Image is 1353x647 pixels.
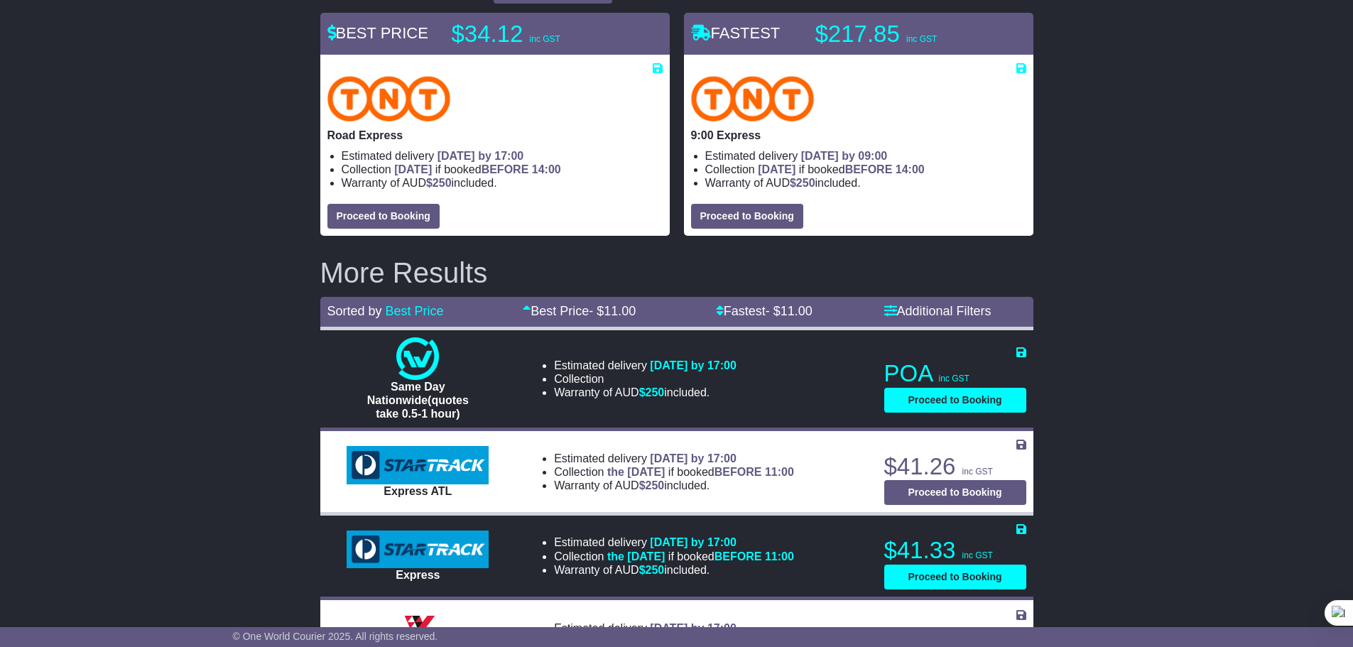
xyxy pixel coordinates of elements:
img: StarTrack: Express [347,531,489,569]
li: Warranty of AUD included. [554,563,794,577]
a: Best Price [386,304,444,318]
span: 14:00 [532,163,561,175]
span: [DATE] by 17:00 [438,150,524,162]
li: Collection [554,372,737,386]
span: inc GST [530,34,560,44]
button: Proceed to Booking [327,204,440,229]
li: Estimated delivery [554,452,794,465]
img: One World Courier: Same Day Nationwide(quotes take 0.5-1 hour) [396,337,439,380]
span: BEFORE [714,466,762,478]
span: $ [639,386,665,398]
span: [DATE] by 17:00 [650,452,737,464]
span: the [DATE] [607,550,665,562]
span: $ [426,177,452,189]
li: Warranty of AUD included. [554,479,794,492]
span: the [DATE] [607,466,665,478]
p: $217.85 [815,20,993,48]
span: inc GST [906,34,937,44]
span: 250 [646,386,665,398]
img: TNT Domestic: Road Express [327,76,451,121]
li: Estimated delivery [554,359,737,372]
span: if booked [394,163,560,175]
span: Same Day Nationwide(quotes take 0.5-1 hour) [367,381,469,420]
li: Collection [554,550,794,563]
span: $ [639,479,665,491]
span: 11:00 [765,550,794,562]
a: Additional Filters [884,304,991,318]
img: TNT Domestic: 9:00 Express [691,76,815,121]
li: Warranty of AUD included. [342,176,663,190]
span: [DATE] by 09:00 [801,150,888,162]
h2: More Results [320,257,1033,288]
span: 14:00 [896,163,925,175]
span: [DATE] by 17:00 [650,622,737,634]
span: 250 [796,177,815,189]
span: [DATE] [394,163,432,175]
p: POA [884,359,1026,388]
span: Express ATL [384,485,452,497]
li: Warranty of AUD included. [705,176,1026,190]
li: Estimated delivery [554,535,794,549]
button: Proceed to Booking [691,204,803,229]
span: BEFORE [845,163,893,175]
li: Estimated delivery [342,149,663,163]
button: Proceed to Booking [884,480,1026,505]
span: [DATE] by 17:00 [650,359,737,371]
span: BEST PRICE [327,24,428,42]
a: Fastest- $11.00 [716,304,813,318]
p: $41.33 [884,536,1026,565]
li: Collection [554,465,794,479]
span: - $ [589,304,636,318]
span: if booked [758,163,924,175]
a: Best Price- $11.00 [523,304,636,318]
li: Collection [342,163,663,176]
span: if booked [607,550,794,562]
span: © One World Courier 2025. All rights reserved. [233,631,438,642]
span: $ [639,564,665,576]
span: inc GST [962,467,993,477]
li: Collection [705,163,1026,176]
span: Sorted by [327,304,382,318]
button: Proceed to Booking [884,565,1026,589]
p: 9:00 Express [691,129,1026,142]
span: 250 [433,177,452,189]
p: Road Express [327,129,663,142]
span: 11.00 [781,304,813,318]
button: Proceed to Booking [884,388,1026,413]
li: Estimated delivery [554,621,737,635]
span: 250 [646,564,665,576]
li: Warranty of AUD included. [554,386,737,399]
span: BEFORE [482,163,529,175]
img: StarTrack: Express ATL [347,446,489,484]
span: 250 [646,479,665,491]
span: [DATE] by 17:00 [650,536,737,548]
span: [DATE] [758,163,795,175]
p: $41.26 [884,452,1026,481]
span: inc GST [962,550,993,560]
span: if booked [607,466,794,478]
span: Express [396,569,440,581]
span: $ [790,177,815,189]
span: FASTEST [691,24,781,42]
span: 11:00 [765,466,794,478]
span: - $ [766,304,813,318]
li: Estimated delivery [705,149,1026,163]
p: $34.12 [452,20,629,48]
span: BEFORE [714,550,762,562]
span: inc GST [939,374,969,384]
span: 11.00 [604,304,636,318]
